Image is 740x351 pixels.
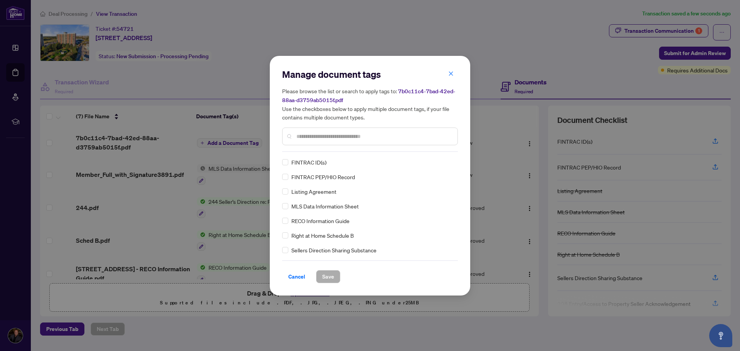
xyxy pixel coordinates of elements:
[709,324,732,347] button: Open asap
[291,246,377,254] span: Sellers Direction Sharing Substance
[291,231,354,240] span: Right at Home Schedule B
[282,87,458,121] h5: Please browse the list or search to apply tags to: Use the checkboxes below to apply multiple doc...
[282,270,311,283] button: Cancel
[291,217,350,225] span: RECO Information Guide
[316,270,340,283] button: Save
[291,202,359,210] span: MLS Data Information Sheet
[291,158,326,166] span: FINTRAC ID(s)
[282,68,458,81] h2: Manage document tags
[282,88,455,104] span: 7b0c11c4-7bad-42ed-88aa-d3759ab5015f.pdf
[288,270,305,283] span: Cancel
[448,71,454,76] span: close
[291,187,336,196] span: Listing Agreement
[291,173,355,181] span: FINTRAC PEP/HIO Record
